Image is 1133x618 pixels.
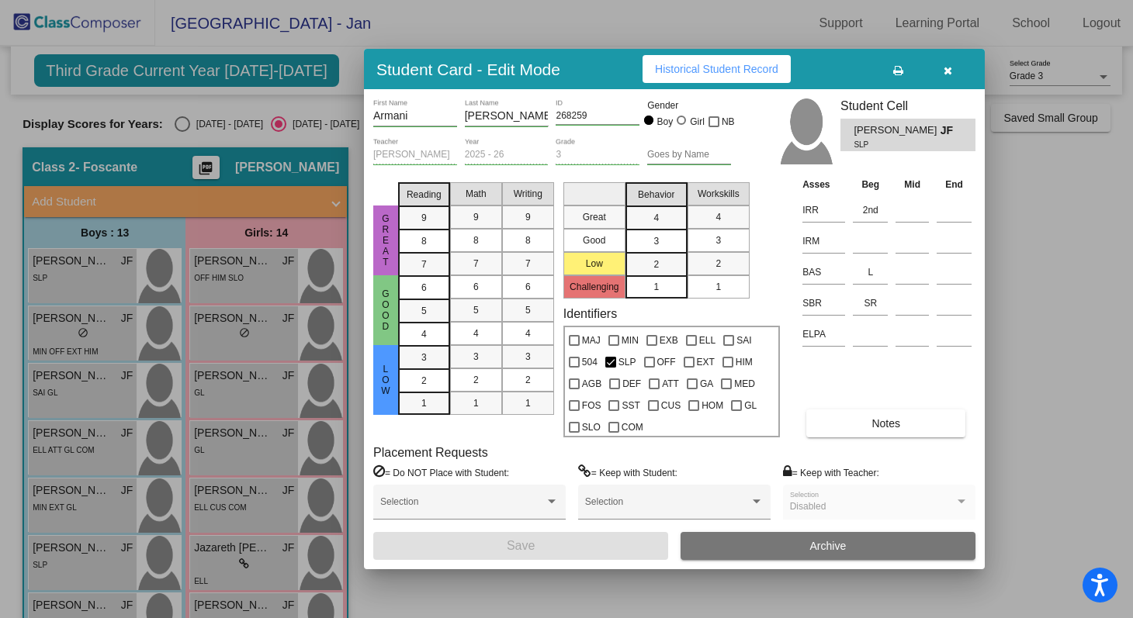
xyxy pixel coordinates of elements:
th: Mid [892,176,933,193]
span: Archive [810,540,847,552]
input: teacher [373,150,457,161]
span: 5 [473,303,479,317]
span: SLO [582,418,601,437]
input: assessment [802,323,845,346]
button: Save [373,532,668,560]
span: Math [466,187,487,201]
span: 8 [525,233,531,247]
span: 3 [653,234,659,248]
th: Beg [849,176,892,193]
span: 6 [525,280,531,294]
input: assessment [802,292,845,315]
span: 4 [421,327,427,341]
span: Writing [514,187,542,201]
button: Archive [681,532,975,560]
th: End [933,176,975,193]
span: 4 [525,326,531,340]
span: GL [744,396,757,415]
span: EXB [660,331,678,350]
span: OFF [657,353,676,371]
button: Notes [806,409,965,437]
span: 3 [473,350,479,364]
span: 4 [715,210,721,224]
span: 9 [525,210,531,224]
span: Behavior [638,188,674,202]
input: year [465,150,549,161]
span: 8 [421,234,427,248]
span: Workskills [698,187,740,201]
span: HOM [702,396,723,415]
label: Identifiers [563,306,617,321]
span: 5 [421,304,427,318]
span: Great [379,213,393,268]
span: ATT [662,375,679,393]
mat-label: Gender [647,98,731,112]
span: SLP [618,353,636,371]
span: AGB [582,375,601,393]
span: 6 [421,281,427,295]
span: 5 [525,303,531,317]
span: NB [722,112,735,131]
span: 4 [473,326,479,340]
span: MIN [622,331,639,350]
span: Save [507,539,535,552]
span: Disabled [790,501,826,512]
span: FOS [582,396,601,415]
span: 1 [715,280,721,294]
label: Placement Requests [373,445,488,460]
h3: Student Cell [840,98,975,113]
label: = Keep with Student: [578,464,677,480]
span: 504 [582,353,598,371]
input: grade [556,150,639,161]
span: 1 [525,396,531,410]
span: COM [622,418,643,437]
span: 9 [421,211,427,225]
span: ELL [699,331,715,350]
span: MAJ [582,331,601,350]
span: 8 [473,233,479,247]
span: 2 [653,257,659,271]
div: Boy [657,115,674,129]
span: 7 [421,257,427,271]
label: = Keep with Teacher: [783,464,879,480]
span: DEF [622,375,641,393]
span: HIM [736,353,753,371]
span: 6 [473,280,479,294]
span: Reading [407,188,442,202]
span: SLP [854,139,929,150]
span: 3 [715,233,721,247]
input: assessment [802,199,845,222]
span: 7 [473,257,479,271]
span: [PERSON_NAME] [854,123,940,139]
span: MED [734,375,755,393]
input: assessment [802,230,845,253]
input: assessment [802,261,845,284]
span: GA [700,375,713,393]
span: 2 [715,257,721,271]
input: goes by name [647,150,731,161]
span: CUS [661,396,681,415]
label: = Do NOT Place with Student: [373,464,509,480]
span: SST [622,396,639,415]
span: 3 [421,350,427,364]
span: 9 [473,210,479,224]
span: 7 [525,257,531,271]
span: 1 [653,280,659,294]
span: 2 [473,373,479,387]
span: 2 [421,374,427,388]
span: EXT [697,353,715,371]
th: Asses [799,176,849,193]
h3: Student Card - Edit Mode [376,60,560,79]
span: Notes [871,417,900,430]
input: Enter ID [556,111,639,122]
span: Low [379,364,393,396]
span: Historical Student Record [655,63,778,75]
span: 2 [525,373,531,387]
span: Good [379,288,393,332]
span: SAI [736,331,751,350]
span: 3 [525,350,531,364]
span: JF [941,123,962,139]
button: Historical Student Record [643,55,791,83]
span: 1 [473,396,479,410]
span: 1 [421,396,427,410]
